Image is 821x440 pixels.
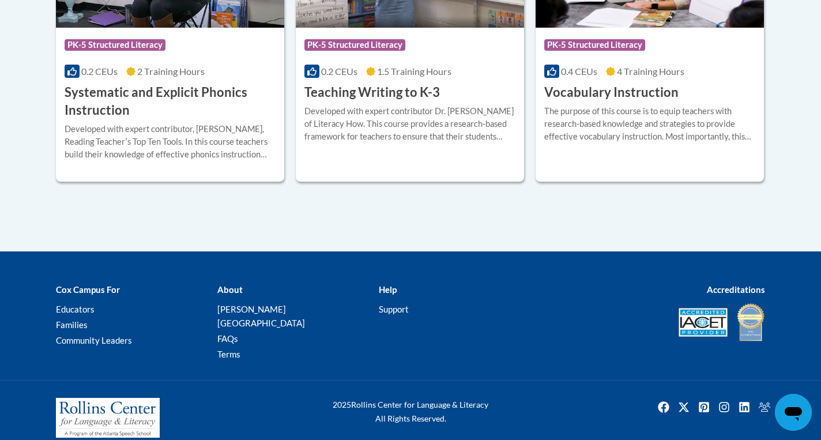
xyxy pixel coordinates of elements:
[544,39,645,51] span: PK-5 Structured Literacy
[217,349,240,359] a: Terms
[56,398,160,438] img: Rollins Center for Language & Literacy - A Program of the Atlanta Speech School
[544,84,679,101] h3: Vocabulary Instruction
[137,66,205,77] span: 2 Training Hours
[65,123,276,161] div: Developed with expert contributor, [PERSON_NAME], Reading Teacherʹs Top Ten Tools. In this course...
[379,284,397,295] b: Help
[65,39,165,51] span: PK-5 Structured Literacy
[56,304,95,314] a: Educators
[56,335,132,345] a: Community Leaders
[675,398,693,416] a: Twitter
[377,66,451,77] span: 1.5 Training Hours
[755,398,774,416] img: Facebook group icon
[675,398,693,416] img: Twitter icon
[304,39,405,51] span: PK-5 Structured Literacy
[654,398,673,416] a: Facebook
[304,105,515,143] div: Developed with expert contributor Dr. [PERSON_NAME] of Literacy How. This course provides a resea...
[654,398,673,416] img: Facebook icon
[304,84,440,101] h3: Teaching Writing to K-3
[561,66,597,77] span: 0.4 CEUs
[617,66,684,77] span: 4 Training Hours
[56,319,88,330] a: Families
[321,66,357,77] span: 0.2 CEUs
[715,398,733,416] a: Instagram
[544,105,755,143] div: The purpose of this course is to equip teachers with research-based knowledge and strategies to p...
[217,333,238,344] a: FAQs
[81,66,118,77] span: 0.2 CEUs
[217,284,243,295] b: About
[736,302,765,343] img: IDA® Accredited
[289,398,532,426] div: Rollins Center for Language & Literacy All Rights Reserved.
[715,398,733,416] img: Instagram icon
[379,304,409,314] a: Support
[735,398,754,416] img: LinkedIn icon
[217,304,305,328] a: [PERSON_NAME][GEOGRAPHIC_DATA]
[735,398,754,416] a: Linkedin
[65,84,276,119] h3: Systematic and Explicit Phonics Instruction
[775,394,812,431] iframe: Button to launch messaging window
[707,284,765,295] b: Accreditations
[679,308,728,337] img: Accredited IACET® Provider
[56,284,120,295] b: Cox Campus For
[333,400,351,409] span: 2025
[695,398,713,416] a: Pinterest
[695,398,713,416] img: Pinterest icon
[755,398,774,416] a: Facebook Group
